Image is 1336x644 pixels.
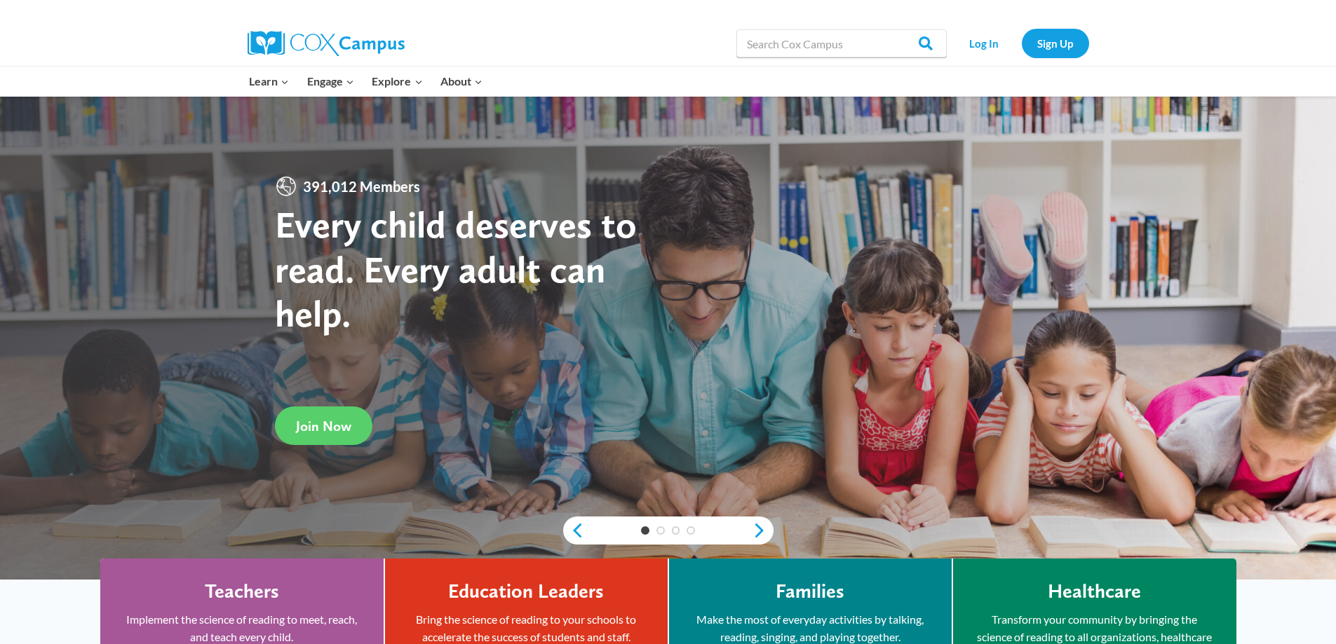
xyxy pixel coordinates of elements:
[205,580,279,603] h4: Teachers
[248,31,405,56] img: Cox Campus
[249,72,289,90] span: Learn
[563,522,584,539] a: previous
[448,580,604,603] h4: Education Leaders
[241,67,492,96] nav: Primary Navigation
[275,202,637,336] strong: Every child deserves to read. Every adult can help.
[954,29,1089,57] nav: Secondary Navigation
[307,72,354,90] span: Engage
[372,72,422,90] span: Explore
[641,526,649,535] a: 1
[776,580,844,603] h4: Families
[297,175,426,198] span: 391,012 Members
[954,29,1015,57] a: Log In
[440,72,483,90] span: About
[1048,580,1141,603] h4: Healthcare
[753,522,774,539] a: next
[275,406,372,445] a: Join Now
[563,516,774,544] div: content slider buttons
[736,29,947,57] input: Search Cox Campus
[1022,29,1089,57] a: Sign Up
[656,526,665,535] a: 2
[296,418,351,434] span: Join Now
[672,526,680,535] a: 3
[687,526,695,535] a: 4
